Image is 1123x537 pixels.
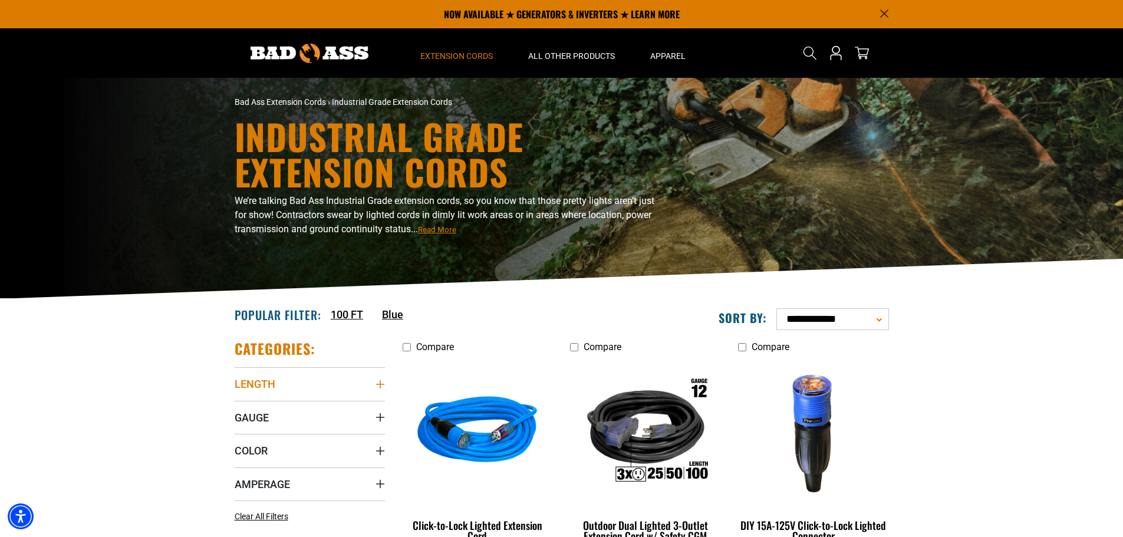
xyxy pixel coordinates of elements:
span: Clear All Filters [235,512,288,521]
nav: breadcrumbs [235,96,665,108]
summary: Gauge [235,401,385,434]
span: Compare [584,341,621,352]
h1: Industrial Grade Extension Cords [235,118,665,189]
img: blue [403,364,552,500]
a: Clear All Filters [235,510,293,523]
summary: Extension Cords [403,28,511,78]
span: Gauge [235,411,269,424]
p: We’re talking Bad Ass Industrial Grade extension cords, so you know that those pretty lights aren... [235,194,665,236]
a: Blue [382,307,403,322]
span: Industrial Grade Extension Cords [332,97,452,107]
label: Sort by: [719,310,767,325]
summary: Color [235,434,385,467]
span: Compare [416,341,454,352]
span: › [328,97,330,107]
span: Color [235,444,268,457]
span: Length [235,377,275,391]
span: Read More [418,225,456,234]
summary: Amperage [235,467,385,500]
img: Outdoor Dual Lighted 3-Outlet Extension Cord w/ Safety CGM [571,364,720,500]
a: Bad Ass Extension Cords [235,97,326,107]
h2: Popular Filter: [235,307,321,322]
span: Extension Cords [420,51,493,61]
span: Amperage [235,477,290,491]
summary: All Other Products [511,28,633,78]
span: All Other Products [528,51,615,61]
summary: Search [801,44,819,62]
span: Compare [752,341,789,352]
span: Apparel [650,51,686,61]
summary: Apparel [633,28,703,78]
summary: Length [235,367,385,400]
img: DIY 15A-125V Click-to-Lock Lighted Connector [739,364,888,500]
h2: Categories: [235,340,316,358]
a: 100 FT [331,307,363,322]
img: Bad Ass Extension Cords [251,44,368,63]
div: Accessibility Menu [8,503,34,529]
